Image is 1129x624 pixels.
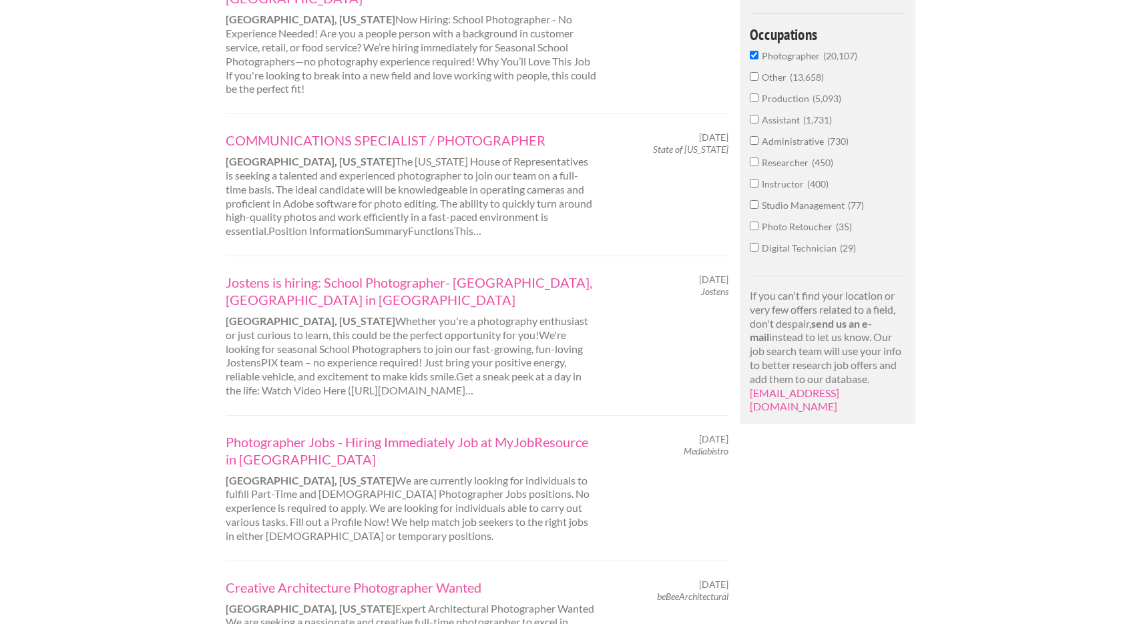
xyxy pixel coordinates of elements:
span: [DATE] [699,433,728,445]
strong: [GEOGRAPHIC_DATA], [US_STATE] [226,155,395,168]
span: 29 [840,242,856,254]
input: Photographer20,107 [750,51,758,59]
input: Assistant1,731 [750,115,758,123]
a: [EMAIL_ADDRESS][DOMAIN_NAME] [750,386,839,413]
em: Jostens [701,286,728,297]
input: Other13,658 [750,72,758,81]
span: Instructor [762,178,807,190]
span: [DATE] [699,579,728,591]
a: Creative Architecture Photographer Wanted [226,579,597,596]
span: Researcher [762,157,812,168]
span: Production [762,93,813,104]
em: beBeeArchitectural [657,591,728,602]
input: Administrative730 [750,136,758,145]
input: Photo Retoucher35 [750,222,758,230]
input: Researcher450 [750,158,758,166]
span: 1,731 [803,114,832,125]
span: 77 [848,200,864,211]
strong: [GEOGRAPHIC_DATA], [US_STATE] [226,474,395,487]
strong: send us an e-mail [750,317,872,344]
input: Production5,093 [750,93,758,102]
div: The [US_STATE] House of Representatives is seeking a talented and experienced photographer to joi... [214,131,609,238]
span: [DATE] [699,131,728,143]
a: COMMUNICATIONS SPECIALIST / PHOTOGRAPHER [226,131,597,149]
input: Instructor400 [750,179,758,188]
a: Jostens is hiring: School Photographer- [GEOGRAPHIC_DATA], [GEOGRAPHIC_DATA] in [GEOGRAPHIC_DATA] [226,274,597,308]
div: Whether you're a photography enthusiast or just curious to learn, this could be the perfect oppor... [214,274,609,398]
span: Other [762,71,790,83]
span: 450 [812,157,833,168]
span: Assistant [762,114,803,125]
span: [DATE] [699,274,728,286]
span: Studio Management [762,200,848,211]
span: 13,658 [790,71,824,83]
span: Digital Technician [762,242,840,254]
input: Digital Technician29 [750,243,758,252]
a: Photographer Jobs - Hiring Immediately Job at MyJobResource in [GEOGRAPHIC_DATA] [226,433,597,468]
p: If you can't find your location or very few offers related to a field, don't despair, instead to ... [750,289,905,414]
input: Studio Management77 [750,200,758,209]
strong: [GEOGRAPHIC_DATA], [US_STATE] [226,13,395,25]
strong: [GEOGRAPHIC_DATA], [US_STATE] [226,602,395,615]
span: Photographer [762,50,823,61]
span: 5,093 [813,93,841,104]
span: 20,107 [823,50,857,61]
div: We are currently looking for individuals to fulfill Part-Time and [DEMOGRAPHIC_DATA] Photographer... [214,433,609,543]
strong: [GEOGRAPHIC_DATA], [US_STATE] [226,314,395,327]
em: Mediabistro [684,445,728,456]
span: 35 [836,221,852,232]
span: 730 [827,135,849,147]
span: Administrative [762,135,827,147]
h4: Occupations [750,27,905,42]
span: Photo Retoucher [762,221,836,232]
em: State of [US_STATE] [653,143,728,155]
span: 400 [807,178,829,190]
